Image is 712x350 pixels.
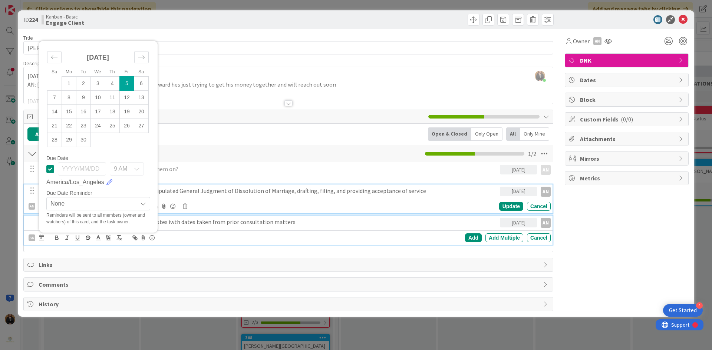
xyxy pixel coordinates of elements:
span: Owner [573,37,590,46]
span: Due Date [46,156,68,161]
div: [DATE] [500,165,537,174]
td: Selected. Friday, 2025/Sep/05 12:00 PM [120,77,134,91]
div: AN [593,37,601,45]
td: Thursday, 2025/Sep/25 12:00 PM [105,119,120,133]
span: None [50,199,133,209]
span: Comments [39,280,540,289]
td: Tuesday, 2025/Sep/23 12:00 PM [76,119,91,133]
small: Mo [66,69,72,74]
div: Move forward to switch to the next month. [134,51,149,63]
div: AN [29,203,35,210]
span: Attachments [580,134,675,143]
div: Cancel [527,202,551,211]
div: AN [541,187,551,197]
td: Saturday, 2025/Sep/13 12:00 PM [134,91,149,105]
small: Sa [138,69,144,74]
div: Open & Closed [428,127,471,141]
td: Monday, 2025/Sep/08 12:00 PM [62,91,76,105]
td: Monday, 2025/Sep/01 12:00 PM [62,77,76,91]
input: YYYY/MM/DD [58,162,106,176]
span: America/Los_Angeles [46,178,104,187]
td: Saturday, 2025/Sep/20 12:00 PM [134,105,149,119]
strong: [DATE] [87,54,109,61]
td: Tuesday, 2025/Sep/16 12:00 PM [76,105,91,119]
small: Fr [125,69,129,74]
span: Custom Fields [580,115,675,124]
div: Add Multiple [485,233,523,242]
td: Tuesday, 2025/Sep/02 12:00 PM [76,77,91,91]
div: AN [541,165,551,175]
span: Mirrors [580,154,675,163]
span: Links [39,260,540,269]
span: 9 AM [114,164,127,174]
div: Update [499,202,523,211]
div: Cancel [527,233,551,242]
b: Engage Client [46,20,84,26]
td: Tuesday, 2025/Sep/09 12:00 PM [76,91,91,105]
span: Block [580,95,675,104]
td: Tuesday, 2025/Sep/30 12:00 PM [76,133,91,147]
td: Wednesday, 2025/Sep/24 12:00 PM [91,119,105,133]
span: Metrics [580,174,675,183]
span: Dates [580,76,675,84]
td: Thursday, 2025/Sep/11 12:00 PM [105,91,120,105]
td: Wednesday, 2025/Sep/03 12:00 PM [91,77,105,91]
b: 224 [29,16,38,23]
td: Monday, 2025/Sep/15 12:00 PM [62,105,76,119]
td: Saturday, 2025/Sep/06 12:00 PM [134,77,149,91]
div: Open Get Started checklist, remaining modules: 4 [663,304,703,317]
div: Get Started [669,307,697,314]
span: Tasks [39,112,425,121]
span: ID [23,15,38,24]
span: ( 0/0 ) [621,116,633,123]
span: 1 / 2 [528,149,536,158]
div: [DATE] [500,187,537,196]
div: Calendar [39,44,157,156]
td: Friday, 2025/Sep/19 12:00 PM [120,105,134,119]
td: Thursday, 2025/Sep/04 12:00 PM [105,77,120,91]
td: Monday, 2025/Sep/29 12:00 PM [62,133,76,147]
td: Sunday, 2025/Sep/07 12:00 PM [47,91,62,105]
div: AN [29,234,35,241]
td: Wednesday, 2025/Sep/10 12:00 PM [91,91,105,105]
div: AN [541,218,551,228]
div: Only Mine [520,127,549,141]
div: Add [465,233,482,242]
div: 1 [39,3,40,9]
div: Only Open [471,127,502,141]
td: Sunday, 2025/Sep/14 12:00 PM [47,105,62,119]
span: Due Date Reminder [46,190,92,196]
small: Tu [81,69,86,74]
span: DNK [580,56,675,65]
span: Kanban - Basic [46,14,84,20]
input: type card name here... [23,41,553,54]
p: [DATE]: [27,72,549,80]
td: Friday, 2025/Sep/12 12:00 PM [120,91,134,105]
p: follow up and ask if they want us to take them on? [51,165,497,173]
label: Title [23,34,33,41]
small: Th [109,69,115,74]
p: create limited scope clio matter. transfer all notes iwth dates taken from prior consultation mat... [39,218,497,226]
td: Wednesday, 2025/Sep/17 12:00 PM [91,105,105,119]
td: Sunday, 2025/Sep/28 12:00 PM [47,133,62,147]
td: Saturday, 2025/Sep/27 12:00 PM [134,119,149,133]
td: Sunday, 2025/Sep/21 12:00 PM [47,119,62,133]
button: Add Checklist [27,127,79,141]
div: All [506,127,520,141]
img: DEZMl8YG0xcQqluc7pnrobW4Pfi88F1E.JPG [535,71,545,81]
div: [DATE] [500,218,537,227]
span: Description [23,60,49,67]
span: Support [16,1,34,10]
div: Reminders will be sent to all members (owner and watchers) of this card, and the task owner. [46,212,150,225]
input: Add Checklist... [39,147,205,160]
div: 4 [696,302,703,309]
small: We [94,69,101,74]
td: Thursday, 2025/Sep/18 12:00 PM [105,105,120,119]
td: Friday, 2025/Sep/26 12:00 PM [120,119,134,133]
div: Move backward to switch to the previous month. [47,51,62,63]
p: Draft limited scope engagement letter. Stipulated General Judgment of Dissolution of Marriage, dr... [51,187,497,195]
span: History [39,300,540,309]
td: Monday, 2025/Sep/22 12:00 PM [62,119,76,133]
p: AN: [PERSON_NAME] said he does want to move forward hes just trying to get his money together and... [27,80,549,89]
small: Su [52,69,57,74]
